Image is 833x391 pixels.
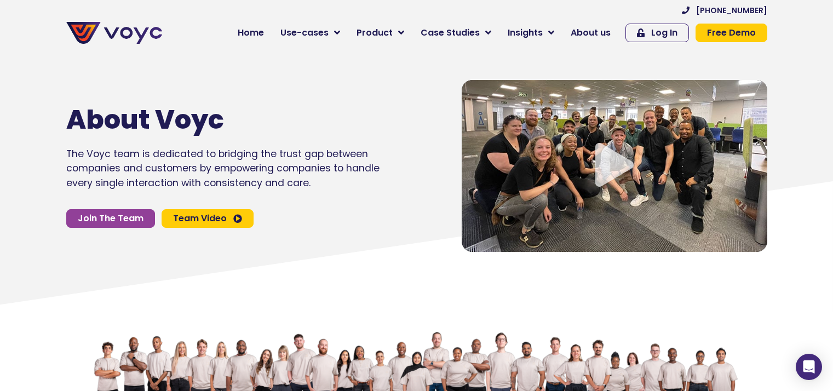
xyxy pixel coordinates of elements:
[78,214,143,223] span: Join The Team
[682,7,767,14] a: [PHONE_NUMBER]
[280,26,329,39] span: Use-cases
[66,209,155,228] a: Join The Team
[562,22,619,44] a: About us
[696,24,767,42] a: Free Demo
[625,24,689,42] a: Log In
[173,214,227,223] span: Team Video
[66,147,380,190] p: The Voyc team is dedicated to bridging the trust gap between companies and customers by empowerin...
[796,354,822,380] div: Open Intercom Messenger
[593,143,636,188] div: Video play button
[66,104,347,136] h1: About Voyc
[272,22,348,44] a: Use-cases
[651,28,677,37] span: Log In
[508,26,543,39] span: Insights
[421,26,480,39] span: Case Studies
[696,7,767,14] span: [PHONE_NUMBER]
[707,28,756,37] span: Free Demo
[571,26,611,39] span: About us
[357,26,393,39] span: Product
[229,22,272,44] a: Home
[66,22,162,44] img: voyc-full-logo
[499,22,562,44] a: Insights
[238,26,264,39] span: Home
[412,22,499,44] a: Case Studies
[348,22,412,44] a: Product
[162,209,254,228] a: Team Video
